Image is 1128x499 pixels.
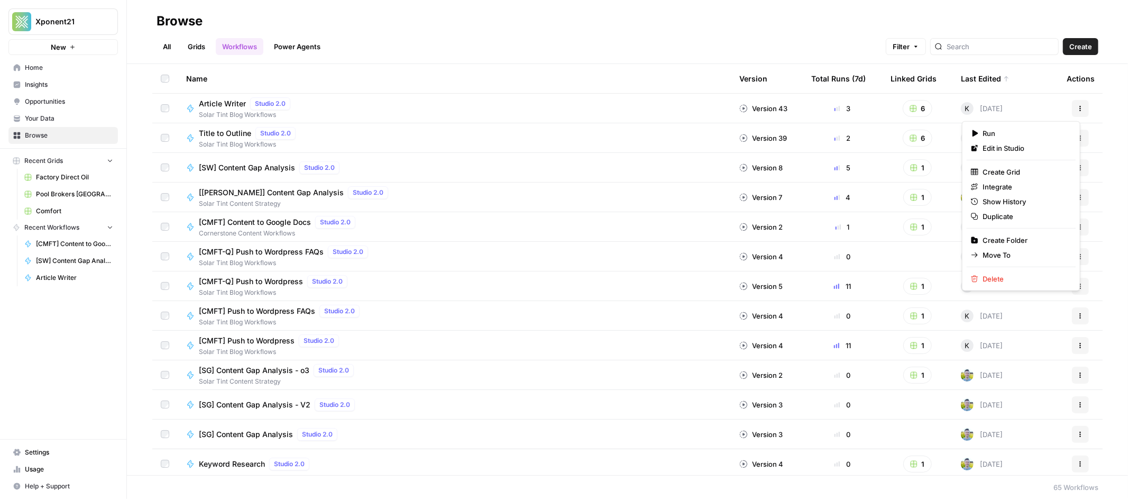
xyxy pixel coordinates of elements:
[8,153,118,169] button: Recent Grids
[903,219,932,235] button: 1
[739,311,783,321] div: Version 4
[961,191,974,204] img: 7o9iy2kmmc4gt2vlcbjqaas6vz7k
[739,429,783,440] div: Version 3
[811,103,874,114] div: 3
[1053,482,1098,493] div: 65 Workflows
[983,196,1067,207] span: Show History
[199,377,358,386] span: Solar Tint Content Strategy
[199,400,310,410] span: [SG] Content Gap Analysis - V2
[199,187,344,198] span: [[PERSON_NAME]] Content Gap Analysis
[186,334,722,357] a: [CMFT] Push to WordpressStudio 2.0Solar Tint Blog Workflows
[36,189,113,199] span: Pool Brokers [GEOGRAPHIC_DATA]
[903,337,932,354] button: 1
[961,398,1003,411] div: [DATE]
[353,188,383,197] span: Studio 2.0
[983,235,1067,246] span: Create Folder
[255,99,286,108] span: Studio 2.0
[24,156,63,166] span: Recent Grids
[961,339,1003,352] div: [DATE]
[961,191,1003,204] div: [DATE]
[12,12,31,31] img: Xponent21 Logo
[199,288,352,297] span: Solar Tint Blog Workflows
[320,217,351,227] span: Studio 2.0
[186,97,722,120] a: Article WriterStudio 2.0Solar Tint Blog Workflows
[811,340,874,351] div: 11
[739,400,783,410] div: Version 3
[186,186,722,208] a: [[PERSON_NAME]] Content Gap AnalysisStudio 2.0Solar Tint Content Strategy
[20,235,118,252] a: [CMFT] Content to Google Docs
[903,307,932,324] button: 1
[1069,41,1092,52] span: Create
[199,429,293,440] span: [SG] Content Gap Analysis
[186,398,722,411] a: [SG] Content Gap Analysis - V2Studio 2.0
[199,335,295,346] span: [CMFT] Push to Wordpress
[51,42,66,52] span: New
[216,38,263,55] a: Workflows
[25,114,113,123] span: Your Data
[739,459,783,469] div: Version 4
[25,482,113,491] span: Help + Support
[8,59,118,76] a: Home
[739,340,783,351] div: Version 4
[25,448,113,457] span: Settings
[811,311,874,321] div: 0
[903,130,932,147] button: 6
[199,98,246,109] span: Article Writer
[8,8,118,35] button: Workspace: Xponent21
[811,281,874,292] div: 11
[199,217,311,228] span: [CMFT] Content to Google Docs
[199,317,364,327] span: Solar Tint Blog Workflows
[739,370,783,380] div: Version 2
[961,161,1003,174] div: [DATE]
[983,128,1067,139] span: Run
[965,311,970,321] span: K
[319,400,350,410] span: Studio 2.0
[739,222,783,232] div: Version 2
[36,256,113,266] span: [SW] Content Gap Analysis
[36,273,113,283] span: Article Writer
[8,478,118,495] button: Help + Support
[186,364,722,386] a: [SG] Content Gap Analysis - o3Studio 2.0Solar Tint Content Strategy
[965,103,970,114] span: K
[186,216,722,238] a: [CMFT] Content to Google DocsStudio 2.0Cornerstone Content Workflows
[186,305,722,327] a: [CMFT] Push to Wordpress FAQsStudio 2.0Solar Tint Blog Workflows
[199,276,303,287] span: [CMFT-Q] Push to Wordpress
[20,169,118,186] a: Factory Direct Oil
[199,258,372,268] span: Solar Tint Blog Workflows
[893,41,910,52] span: Filter
[739,162,783,173] div: Version 8
[961,250,1003,263] div: [DATE]
[8,39,118,55] button: New
[199,128,251,139] span: Title to Outline
[157,38,177,55] a: All
[961,369,1003,382] div: [DATE]
[739,281,783,292] div: Version 5
[25,465,113,474] span: Usage
[961,398,974,411] img: 7o9iy2kmmc4gt2vlcbjqaas6vz7k
[903,278,932,295] button: 1
[811,251,874,262] div: 0
[199,110,295,120] span: Solar Tint Blog Workflows
[983,167,1067,177] span: Create Grid
[1067,64,1095,93] div: Actions
[811,192,874,203] div: 4
[20,186,118,203] a: Pool Brokers [GEOGRAPHIC_DATA]
[186,161,722,174] a: [SW] Content Gap AnalysisStudio 2.0
[903,100,932,117] button: 6
[157,13,203,30] div: Browse
[302,430,333,439] span: Studio 2.0
[24,223,79,232] span: Recent Workflows
[25,97,113,106] span: Opportunities
[739,133,787,143] div: Version 39
[25,131,113,140] span: Browse
[199,199,392,208] span: Solar Tint Content Strategy
[199,365,309,376] span: [SG] Content Gap Analysis - o3
[965,340,970,351] span: K
[36,206,113,216] span: Comfort
[199,229,360,238] span: Cornerstone Content Workflows
[961,280,1003,293] div: [DATE]
[36,173,113,182] span: Factory Direct Oil
[961,428,1003,441] div: [DATE]
[186,246,722,268] a: [CMFT-Q] Push to Wordpress FAQsStudio 2.0Solar Tint Blog Workflows
[268,38,327,55] a: Power Agents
